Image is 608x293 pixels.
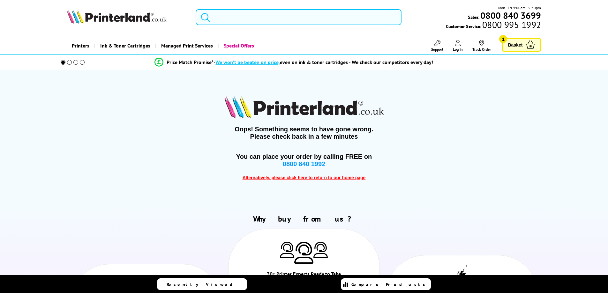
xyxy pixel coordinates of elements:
div: - even on ink & toner cartridges - We check our competitors every day! [214,59,433,65]
li: modal_Promise [52,57,536,68]
span: 0800 840 1992 [283,160,325,167]
span: Customer Service: [446,22,541,29]
a: Recently Viewed [157,278,247,290]
span: Mon - Fri 9:00am - 5:30pm [498,5,541,11]
a: Track Order [472,40,491,52]
a: Alternatively, please click here to return to our home page [243,174,366,180]
img: Printer Experts [294,242,313,264]
a: 0800 840 3699 [479,12,541,18]
a: Printerland Logo [67,10,188,25]
span: Basket [508,40,522,49]
span: Compare Products [351,282,429,287]
a: Log In [453,40,463,52]
span: We won’t be beaten on price, [215,59,280,65]
h2: Why buy from us? [67,214,541,224]
span: Sales: [468,14,479,20]
a: Special Offers [218,38,259,54]
span: Price Match Promise* [167,59,214,65]
a: Compare Products [341,278,431,290]
span: 1 [499,35,507,43]
span: You can place your order by calling FREE on [236,153,372,160]
span: Support [431,47,443,52]
span: Alternatively, please click here to return to our home page [243,175,366,180]
img: Printer Experts [313,242,328,258]
span: Log In [453,47,463,52]
span: Oops! Something seems to have gone wrong. Please check back in a few minutes [67,126,541,140]
a: Basket 1 [502,38,541,52]
a: Managed Print Services [155,38,218,54]
b: 0800 840 3699 [480,10,541,21]
a: Support [431,40,443,52]
a: Printers [67,38,94,54]
a: Ink & Toner Cartridges [94,38,155,54]
span: 0800 995 1992 [481,22,541,28]
img: Printerland Logo [67,10,167,24]
span: Ink & Toner Cartridges [100,38,150,54]
div: 30+ Printer Experts Ready to Take Your Call [266,270,342,289]
img: Printer Experts [280,242,294,258]
span: Recently Viewed [167,282,239,287]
